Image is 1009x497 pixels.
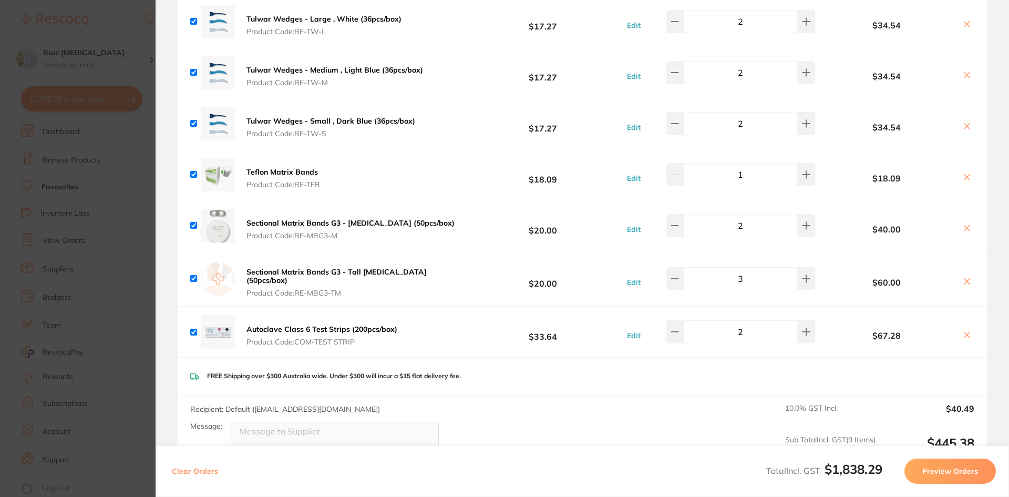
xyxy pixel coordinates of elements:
output: $40.49 [884,404,974,427]
img: YnNqeXcxdw [201,56,235,89]
button: Preview Orders [904,459,996,484]
button: Sectional Matrix Bands G3 - [MEDICAL_DATA] (50pcs/box) Product Code:RE-MBG3-M [243,218,458,240]
b: $40.00 [818,225,955,234]
span: Recipient: Default ( [EMAIL_ADDRESS][DOMAIN_NAME] ) [190,404,380,414]
b: $34.54 [818,123,955,132]
b: $17.27 [465,63,621,82]
img: bXN6MWkxdQ [201,158,235,191]
b: $34.54 [818,72,955,81]
b: $67.28 [818,331,955,340]
button: Tulwar Wedges - Medium , Light Blue (36pcs/box) Product Code:RE-TW-M [243,65,426,87]
img: dnZyZXNyeg [201,107,235,140]
span: Sub Total Incl. GST ( 9 Items) [785,435,876,464]
button: Autoclave Class 6 Test Strips (200pcs/box) Product Code:COM-TEST STRIP [243,324,400,347]
button: Edit [624,278,644,287]
p: FREE Shipping over $300 Australia wide. Under $300 will incur a $15 flat delivery fee. [207,372,461,380]
span: Product Code: RE-MBG3-M [246,231,455,240]
span: Product Code: RE-TW-S [246,129,415,138]
b: Tulwar Wedges - Small , Dark Blue (36pcs/box) [246,116,415,126]
span: Product Code: RE-TW-L [246,27,401,36]
b: $33.64 [465,322,621,342]
button: Teflon Matrix Bands Product Code:RE-TFB [243,167,323,189]
img: cnQzNWFpZw [201,5,235,38]
b: Sectional Matrix Bands G3 - Tall [MEDICAL_DATA] (50pcs/box) [246,267,427,285]
label: Message: [190,422,222,431]
button: Clear Orders [169,459,221,484]
button: Tulwar Wedges - Small , Dark Blue (36pcs/box) Product Code:RE-TW-S [243,116,418,138]
b: $60.00 [818,278,955,287]
b: Teflon Matrix Bands [246,167,318,177]
span: Product Code: RE-TFB [246,180,320,189]
b: $17.27 [465,12,621,31]
b: $34.54 [818,21,955,30]
button: Edit [624,174,644,183]
b: $20.00 [465,269,621,289]
b: Autoclave Class 6 Test Strips (200pcs/box) [246,324,397,334]
button: Edit [624,72,644,81]
span: Product Code: RE-TW-M [246,78,423,87]
b: $1,838.29 [825,461,882,477]
button: Tulwar Wedges - Large , White (36pcs/box) Product Code:RE-TW-L [243,14,405,36]
button: Edit [624,123,644,132]
button: Edit [624,225,644,234]
b: $18.09 [465,165,621,184]
img: MmxjYzZmNA [201,315,235,349]
span: Total Incl. GST [766,465,882,476]
button: Sectional Matrix Bands G3 - Tall [MEDICAL_DATA] (50pcs/box) Product Code:RE-MBG3-TM [243,267,465,298]
span: Product Code: COM-TEST STRIP [246,338,397,346]
img: Mm5mZ3Voeg [201,209,235,242]
img: empty.jpg [201,262,235,296]
span: Product Code: RE-MBG3-TM [246,289,461,297]
output: $445.38 [884,435,974,464]
button: Edit [624,21,644,30]
b: $18.09 [818,174,955,183]
b: $20.00 [465,216,621,235]
b: $17.27 [465,114,621,133]
button: Edit [624,331,644,340]
b: Tulwar Wedges - Large , White (36pcs/box) [246,14,401,24]
b: Tulwar Wedges - Medium , Light Blue (36pcs/box) [246,65,423,75]
b: Sectional Matrix Bands G3 - [MEDICAL_DATA] (50pcs/box) [246,218,455,228]
span: 10.0 % GST Incl. [785,404,876,427]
